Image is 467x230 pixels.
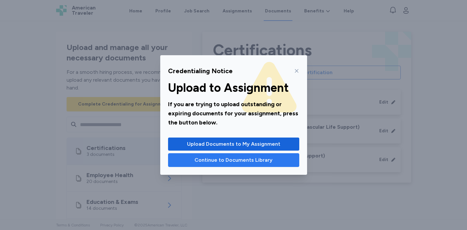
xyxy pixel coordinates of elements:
[168,138,299,151] button: Upload Documents to My Assignment
[187,140,280,148] span: Upload Documents to My Assignment
[168,81,299,94] div: Upload to Assignment
[168,100,299,127] div: If you are trying to upload outstanding or expiring documents for your assignment, press the butt...
[168,66,233,75] div: Credentialing Notice
[195,156,272,164] span: Continue to Documents Library
[168,153,299,167] button: Continue to Documents Library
